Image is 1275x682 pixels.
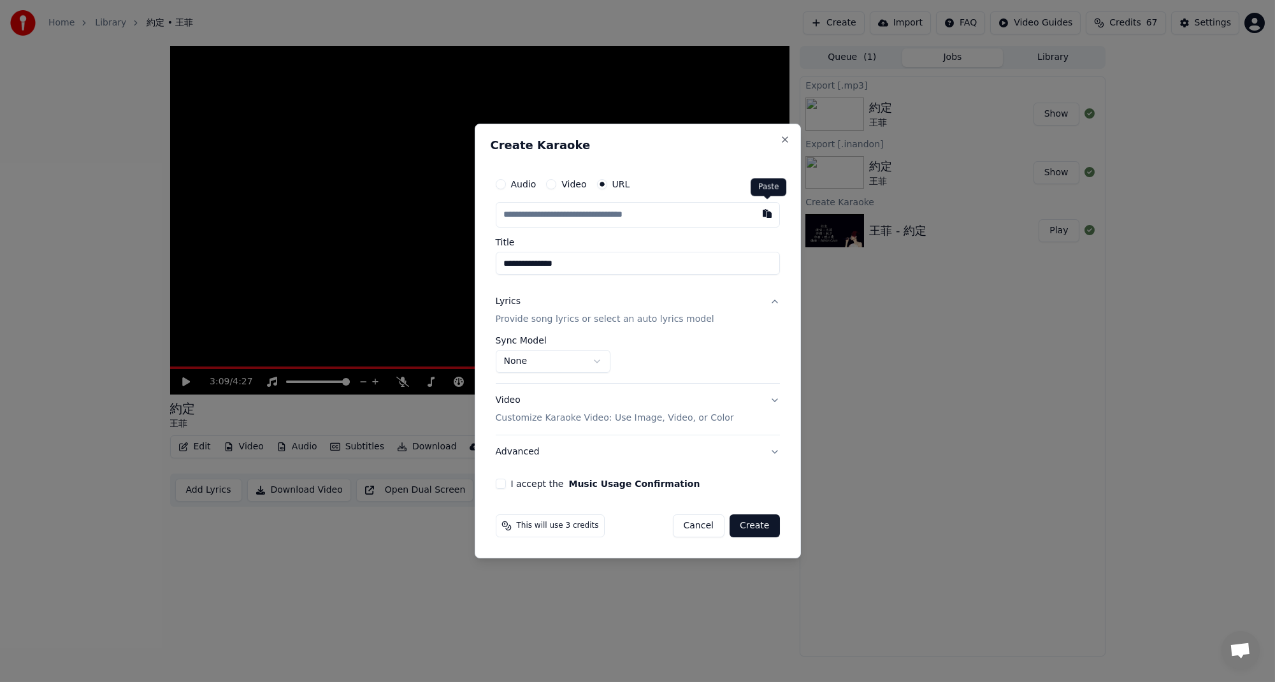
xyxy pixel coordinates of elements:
[673,514,724,537] button: Cancel
[496,336,610,345] label: Sync Model
[612,180,630,189] label: URL
[491,140,785,151] h2: Create Karaoke
[496,313,714,326] p: Provide song lyrics or select an auto lyrics model
[511,180,537,189] label: Audio
[511,479,700,488] label: I accept the
[730,514,780,537] button: Create
[496,412,734,424] p: Customize Karaoke Video: Use Image, Video, or Color
[751,178,786,196] div: Paste
[496,435,780,468] button: Advanced
[496,295,521,308] div: Lyrics
[496,285,780,336] button: LyricsProvide song lyrics or select an auto lyrics model
[568,479,700,488] button: I accept the
[496,238,780,247] label: Title
[496,384,780,435] button: VideoCustomize Karaoke Video: Use Image, Video, or Color
[496,336,780,383] div: LyricsProvide song lyrics or select an auto lyrics model
[517,521,599,531] span: This will use 3 credits
[496,394,734,424] div: Video
[561,180,586,189] label: Video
